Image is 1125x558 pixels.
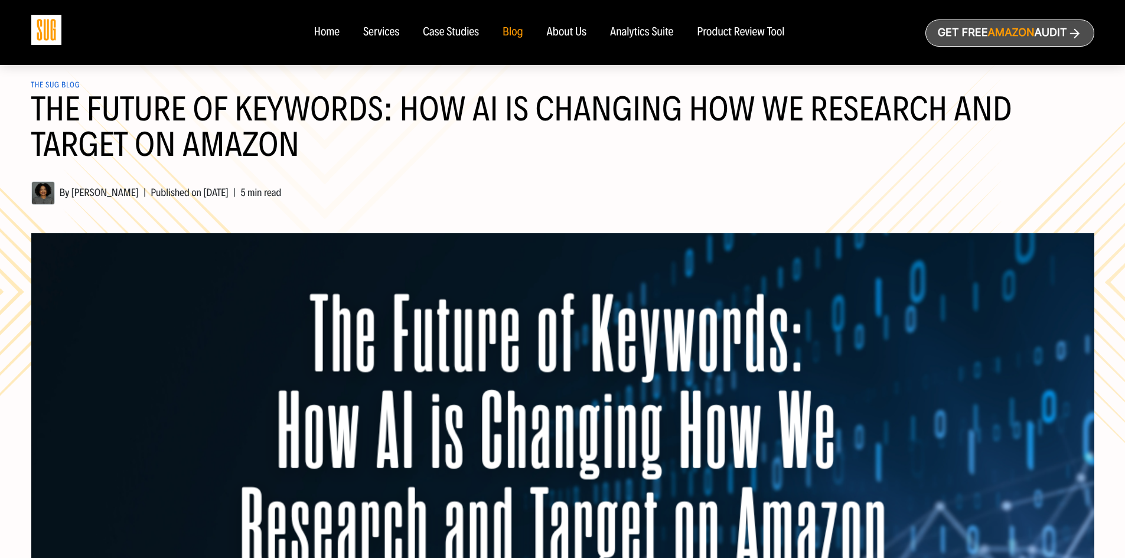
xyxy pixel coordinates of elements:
a: Home [314,26,339,39]
a: Analytics Suite [610,26,673,39]
a: Services [363,26,399,39]
a: About Us [547,26,587,39]
h1: The Future of Keywords: How AI is Changing How We Research and Target on Amazon [31,92,1094,177]
a: Case Studies [423,26,479,39]
img: Sug [31,15,61,45]
span: By [PERSON_NAME] Published on [DATE] 5 min read [31,186,282,199]
a: Get freeAmazonAudit [925,19,1094,47]
a: Blog [503,26,523,39]
img: Hanna Tekle [31,181,55,205]
span: | [229,186,240,199]
span: | [139,186,151,199]
span: Amazon [987,27,1034,39]
a: The SUG Blog [31,80,80,90]
a: Product Review Tool [697,26,784,39]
